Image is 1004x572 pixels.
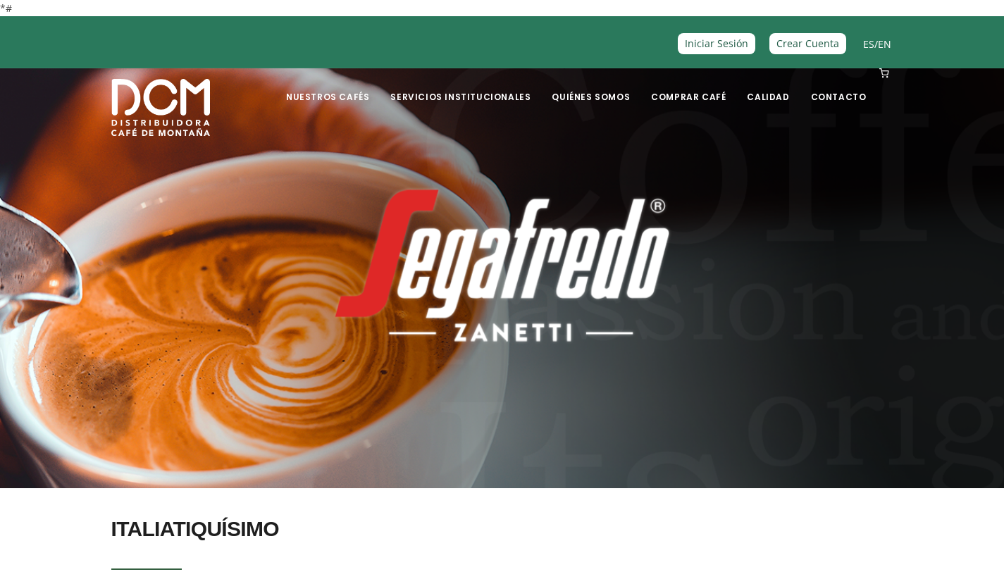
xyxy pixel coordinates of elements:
[863,37,874,51] a: ES
[382,70,539,103] a: Servicios Institucionales
[878,37,891,51] a: EN
[738,70,798,103] a: Calidad
[678,33,755,54] a: Iniciar Sesión
[769,33,846,54] a: Crear Cuenta
[802,70,875,103] a: Contacto
[543,70,638,103] a: Quiénes Somos
[278,70,378,103] a: Nuestros Cafés
[863,36,891,52] span: /
[643,70,734,103] a: Comprar Café
[111,509,893,549] h2: ITALIATIQUÍSIMO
